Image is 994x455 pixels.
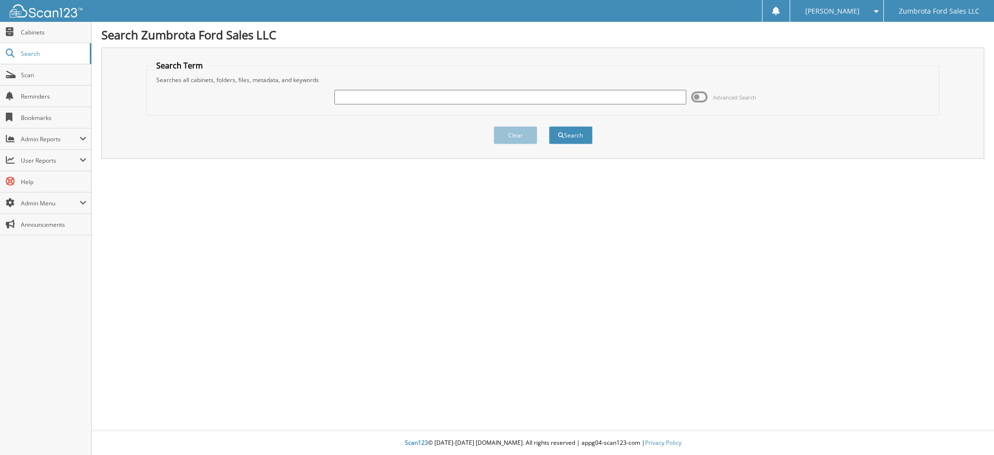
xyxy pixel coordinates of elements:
[21,135,80,143] span: Admin Reports
[92,431,994,455] div: © [DATE]-[DATE] [DOMAIN_NAME]. All rights reserved | appg04-scan123-com |
[21,92,86,101] span: Reminders
[21,71,86,79] span: Scan
[945,408,994,455] iframe: Chat Widget
[549,126,593,144] button: Search
[21,178,86,186] span: Help
[494,126,537,144] button: Clear
[21,114,86,122] span: Bookmarks
[805,8,860,14] span: [PERSON_NAME]
[713,94,756,101] span: Advanced Search
[21,199,80,207] span: Admin Menu
[151,60,208,71] legend: Search Term
[645,438,681,447] a: Privacy Policy
[101,27,984,43] h1: Search Zumbrota Ford Sales LLC
[21,50,85,58] span: Search
[405,438,428,447] span: Scan123
[21,156,80,165] span: User Reports
[151,76,934,84] div: Searches all cabinets, folders, files, metadata, and keywords
[21,28,86,36] span: Cabinets
[21,220,86,229] span: Announcements
[899,8,979,14] span: Zumbrota Ford Sales LLC
[10,4,83,17] img: scan123-logo-white.svg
